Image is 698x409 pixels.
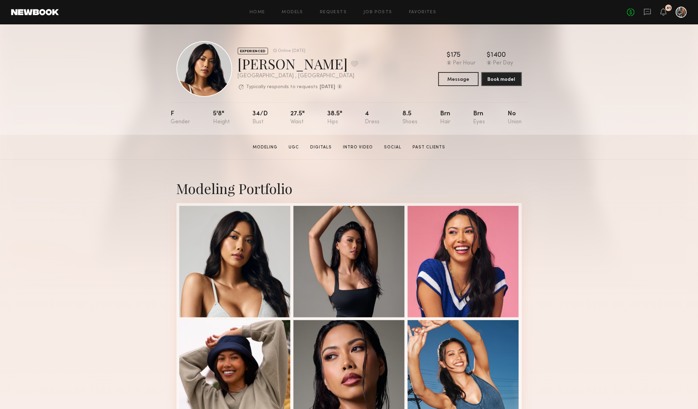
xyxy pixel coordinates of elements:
[290,111,305,125] div: 27.5"
[252,111,268,125] div: 34/d
[447,52,450,59] div: $
[250,144,280,151] a: Modeling
[307,144,335,151] a: Digitals
[410,144,448,151] a: Past Clients
[213,111,230,125] div: 5'8"
[481,72,522,86] button: Book model
[238,73,358,79] div: [GEOGRAPHIC_DATA] , [GEOGRAPHIC_DATA]
[278,49,306,53] div: Online [DATE]
[409,10,437,15] a: Favorites
[246,85,318,90] p: Typically responds to requests
[381,144,404,151] a: Social
[438,72,479,86] button: Message
[320,85,336,90] b: [DATE]
[473,111,485,125] div: Brn
[238,54,358,73] div: [PERSON_NAME]
[320,10,347,15] a: Requests
[250,10,265,15] a: Home
[340,144,376,151] a: Intro Video
[508,111,521,125] div: No
[487,52,491,59] div: $
[450,52,461,59] div: 175
[491,52,506,59] div: 1400
[171,111,190,125] div: F
[365,111,380,125] div: 4
[282,10,303,15] a: Models
[666,6,671,10] div: 41
[238,48,268,54] div: EXPERIENCED
[327,111,342,125] div: 38.5"
[493,60,513,67] div: Per Day
[363,10,392,15] a: Job Posts
[440,111,450,125] div: Brn
[177,179,522,198] div: Modeling Portfolio
[402,111,417,125] div: 8.5
[453,60,476,67] div: Per Hour
[286,144,302,151] a: UGC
